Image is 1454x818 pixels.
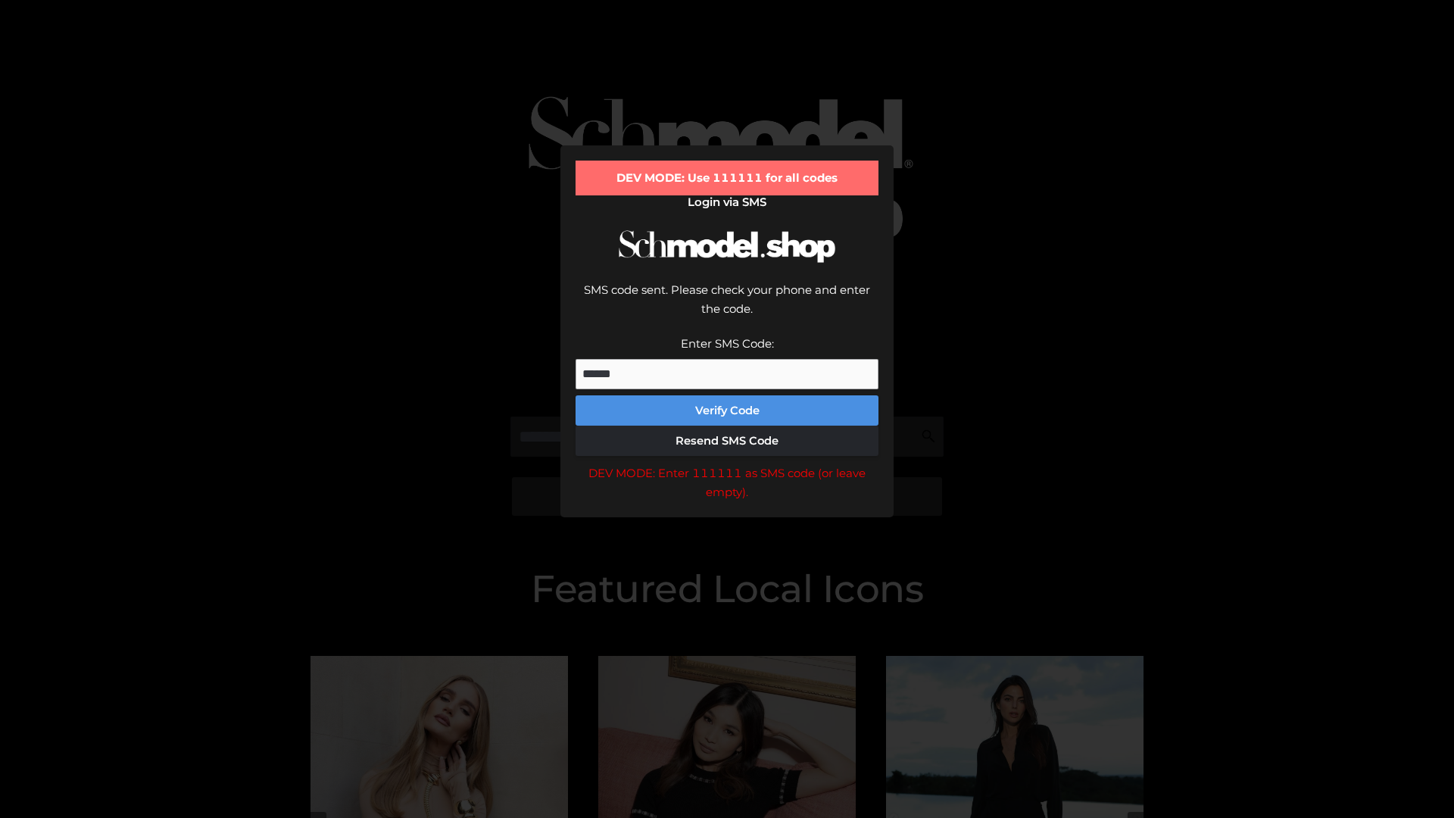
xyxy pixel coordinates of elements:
div: DEV MODE: Enter 111111 as SMS code (or leave empty). [576,464,878,502]
label: Enter SMS Code: [681,336,774,351]
button: Verify Code [576,395,878,426]
img: Schmodel Logo [613,217,841,276]
div: DEV MODE: Use 111111 for all codes [576,161,878,195]
h2: Login via SMS [576,195,878,209]
button: Resend SMS Code [576,426,878,456]
div: SMS code sent. Please check your phone and enter the code. [576,280,878,334]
